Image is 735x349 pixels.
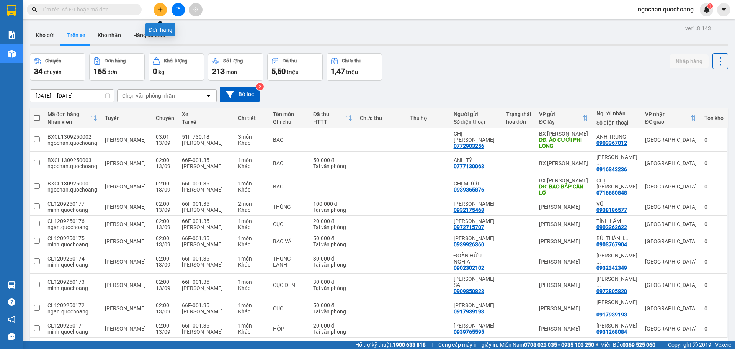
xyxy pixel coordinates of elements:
[596,177,637,190] div: CHỊ HƯƠNG
[539,119,583,125] div: ĐC lấy
[313,256,352,262] div: 30.000 đ
[182,285,230,291] div: [PERSON_NAME]
[313,201,352,207] div: 100.000 đ
[127,26,171,44] button: Hàng đã giao
[156,157,174,163] div: 02:00
[238,256,266,262] div: 1 món
[238,201,266,207] div: 2 món
[47,279,97,285] div: CL1209250173
[596,299,637,311] div: NGUYỄN TRƯỜNG GIANG
[175,7,181,12] span: file-add
[238,262,266,268] div: Khác
[47,302,97,308] div: CL1209250172
[539,221,589,227] div: [PERSON_NAME]
[122,92,175,100] div: Chọn văn phòng nhận
[454,157,498,163] div: ANH TÝ
[105,282,146,288] span: [PERSON_NAME]
[539,326,589,332] div: [PERSON_NAME]
[156,207,174,213] div: 13/09
[670,54,709,68] button: Nhập hàng
[193,7,198,12] span: aim
[156,218,174,224] div: 02:00
[182,262,230,268] div: [PERSON_NAME]
[313,119,346,125] div: HTTT
[596,311,627,318] div: 0917939193
[704,184,724,190] div: 0
[273,160,305,166] div: BAO
[158,69,164,75] span: kg
[704,305,724,311] div: 0
[156,115,174,121] div: Chuyến
[707,3,713,9] sup: 1
[238,187,266,193] div: Khác
[47,218,97,224] div: CL1209250176
[596,235,637,241] div: BÙI THÀNH PHÁT
[238,134,266,140] div: 3 món
[596,140,627,146] div: 0903367012
[596,265,627,271] div: 0932342349
[156,241,174,247] div: 13/09
[596,343,598,346] span: ⚪️
[645,111,691,117] div: VP nhận
[454,187,484,193] div: 0939365876
[105,58,126,64] div: Đơn hàng
[238,308,266,315] div: Khác
[506,111,531,117] div: Trạng thái
[47,207,97,213] div: minh.quochoang
[454,180,498,187] div: CHỊ MƯỜI
[156,163,174,169] div: 13/09
[645,160,697,166] div: [GEOGRAPHIC_DATA]
[524,342,594,348] strong: 0708 023 035 - 0935 103 250
[355,341,426,349] span: Hỗ trợ kỹ thuật:
[105,326,146,332] span: [PERSON_NAME]
[273,111,305,117] div: Tên món
[596,218,637,224] div: TỈNH LÂM
[454,265,484,271] div: 0902302102
[645,137,697,143] div: [GEOGRAPHIC_DATA]
[704,282,724,288] div: 0
[645,204,697,210] div: [GEOGRAPHIC_DATA]
[693,342,698,347] span: copyright
[704,115,724,121] div: Tồn kho
[709,3,711,9] span: 1
[661,341,662,349] span: |
[500,341,594,349] span: Miền Nam
[47,134,97,140] div: BXCL1309250002
[645,238,697,244] div: [GEOGRAPHIC_DATA]
[454,224,484,230] div: 0972715707
[156,224,174,230] div: 13/09
[596,323,637,329] div: LAB VŨ
[105,184,146,190] span: [PERSON_NAME]
[596,329,627,335] div: 0931268084
[93,67,106,76] span: 165
[313,218,352,224] div: 20.000 đ
[596,259,601,265] span: ...
[156,302,174,308] div: 02:00
[189,3,203,16] button: aim
[47,163,97,169] div: ngochan.quochoang
[596,207,627,213] div: 0938186577
[596,110,637,116] div: Người nhận
[108,69,117,75] span: đơn
[156,329,174,335] div: 13/09
[156,180,174,187] div: 02:00
[238,302,266,308] div: 1 món
[156,262,174,268] div: 13/09
[596,134,637,140] div: ANH TRUNG
[360,115,402,121] div: Chưa thu
[182,201,230,207] div: 66F-001.35
[454,288,484,294] div: 0909850823
[273,204,305,210] div: THÙNG
[47,262,97,268] div: minh.quochoang
[645,305,697,311] div: [GEOGRAPHIC_DATA]
[685,24,711,33] div: ver 1.8.143
[645,119,691,125] div: ĐC giao
[223,58,243,64] div: Số lượng
[267,53,323,81] button: Đã thu5,50 triệu
[156,323,174,329] div: 02:00
[182,241,230,247] div: [PERSON_NAME]
[596,241,627,247] div: 0903767904
[273,238,305,244] div: BAO VẢI
[717,3,730,16] button: caret-down
[641,108,701,128] th: Toggle SortBy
